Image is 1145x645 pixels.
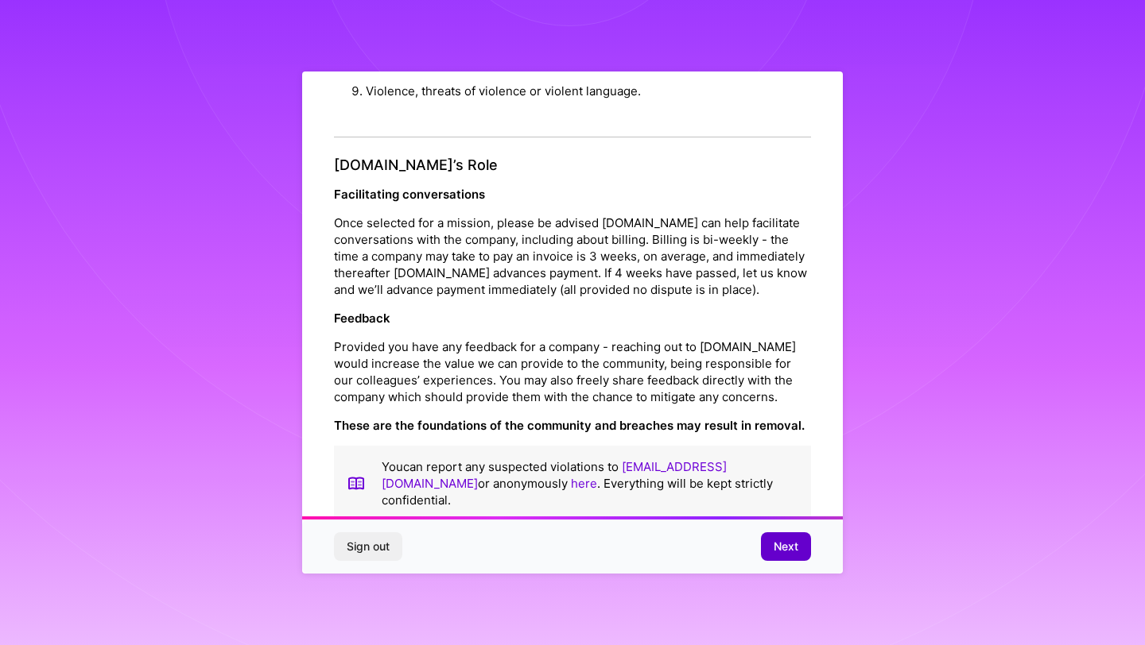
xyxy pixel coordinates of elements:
button: Sign out [334,532,402,561]
strong: Feedback [334,311,390,326]
strong: These are the foundations of the community and breaches may result in removal. [334,418,805,433]
h4: [DOMAIN_NAME]’s Role [334,156,811,174]
a: here [571,476,597,491]
button: Next [761,532,811,561]
p: Once selected for a mission, please be advised [DOMAIN_NAME] can help facilitate conversations wi... [334,214,811,298]
p: Provided you have any feedback for a company - reaching out to [DOMAIN_NAME] would increase the v... [334,338,811,405]
strong: Facilitating conversations [334,187,485,202]
p: You can report any suspected violations to or anonymously . Everything will be kept strictly conf... [382,458,798,508]
span: Next [774,539,798,554]
a: [EMAIL_ADDRESS][DOMAIN_NAME] [382,459,727,491]
li: Violence, threats of violence or violent language. [366,76,811,106]
span: Sign out [347,539,390,554]
img: book icon [347,458,366,508]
